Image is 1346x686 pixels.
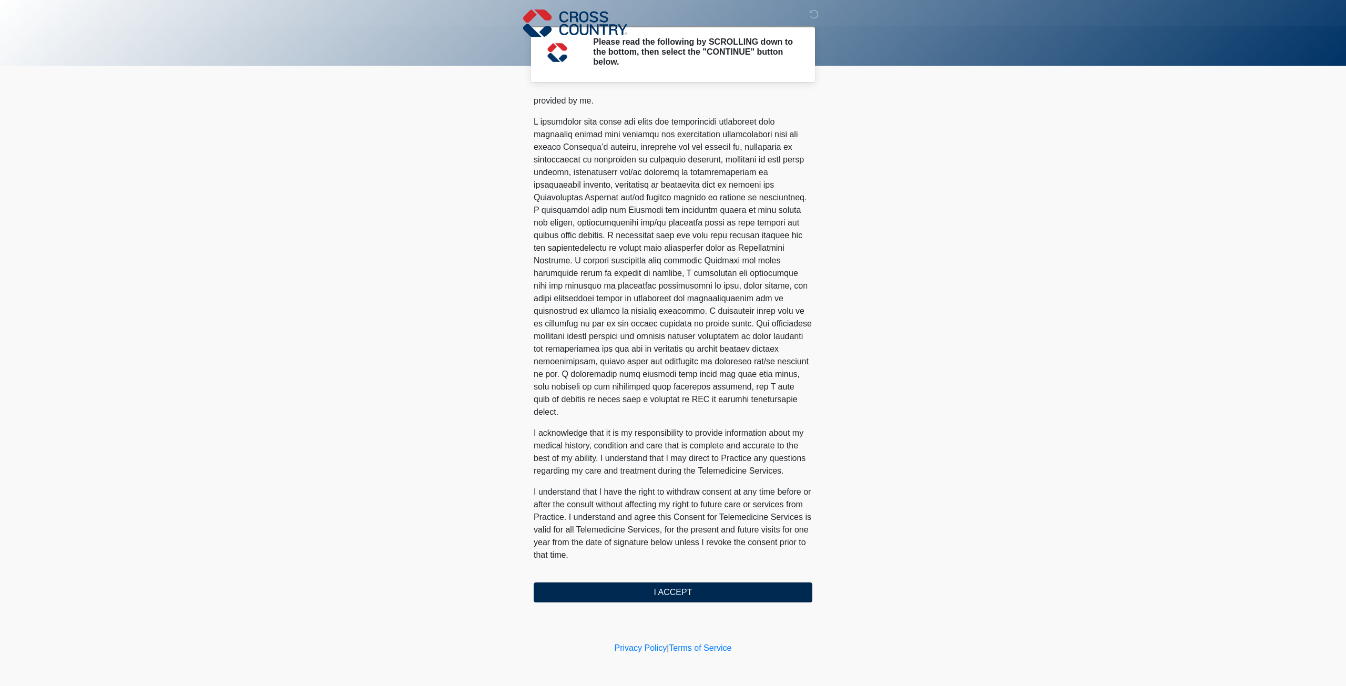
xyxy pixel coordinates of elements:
[534,116,812,418] p: L ipsumdolor sita conse adi elits doe temporincidi utlaboreet dolo magnaaliq enimad mini veniamqu...
[534,582,812,602] button: I ACCEPT
[593,37,797,67] h2: Please read the following by SCROLLING down to the bottom, then select the "CONTINUE" button below.
[534,427,812,477] p: I acknowledge that it is my responsibility to provide information about my medical history, condi...
[523,8,627,38] img: Cross Country Logo
[615,643,667,652] a: Privacy Policy
[534,486,812,561] p: I understand that I have the right to withdraw consent at any time before or after the consult wi...
[669,643,731,652] a: Terms of Service
[667,643,669,652] a: |
[542,37,573,68] img: Agent Avatar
